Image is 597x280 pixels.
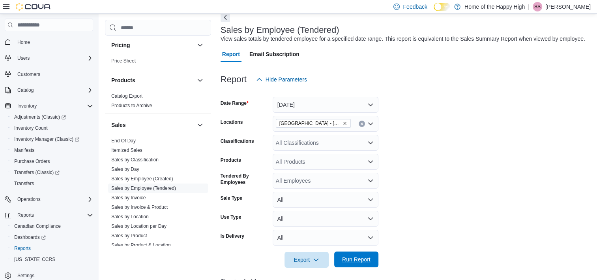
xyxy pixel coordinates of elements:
[221,13,230,22] button: Next
[111,204,168,210] a: Sales by Invoice & Product
[111,121,126,129] h3: Sales
[111,214,149,220] span: Sales by Location
[8,243,96,254] button: Reports
[11,168,93,177] span: Transfers (Classic)
[14,101,93,111] span: Inventory
[14,195,93,204] span: Operations
[2,100,96,112] button: Inventory
[14,147,34,153] span: Manifests
[11,123,51,133] a: Inventory Count
[14,53,33,63] button: Users
[111,76,135,84] h3: Products
[14,38,33,47] a: Home
[221,25,339,35] h3: Sales by Employee (Tendered)
[111,195,146,201] span: Sales by Invoice
[11,123,93,133] span: Inventory Count
[221,100,249,106] label: Date Range
[221,233,244,239] label: Is Delivery
[14,85,93,95] span: Catalog
[111,214,149,219] a: Sales by Location
[8,156,96,167] button: Purchase Orders
[273,97,378,113] button: [DATE]
[14,125,48,131] span: Inventory Count
[11,255,58,264] a: [US_STATE] CCRS
[14,245,31,252] span: Reports
[111,121,194,129] button: Sales
[221,157,241,163] label: Products
[279,119,341,127] span: [GEOGRAPHIC_DATA] - [GEOGRAPHIC_DATA] - [GEOGRAPHIC_DATA]
[434,3,450,11] input: Dark Mode
[17,87,34,93] span: Catalog
[8,134,96,145] a: Inventory Manager (Classic)
[111,195,146,201] a: Sales by Invoice
[11,221,64,231] a: Canadian Compliance
[14,158,50,165] span: Purchase Orders
[14,223,61,229] span: Canadian Compliance
[14,169,60,176] span: Transfers (Classic)
[367,159,374,165] button: Open list of options
[111,233,147,239] span: Sales by Product
[8,167,96,178] a: Transfers (Classic)
[276,119,351,128] span: Sherwood Park - Park Plaza - Pop's Cannabis
[222,46,240,62] span: Report
[111,148,142,153] a: Itemized Sales
[195,40,205,50] button: Pricing
[111,223,167,229] a: Sales by Location per Day
[8,254,96,265] button: [US_STATE] CCRS
[2,53,96,64] button: Users
[111,93,142,99] span: Catalog Export
[11,179,37,188] a: Transfers
[195,120,205,130] button: Sales
[111,185,176,191] a: Sales by Employee (Tendered)
[221,119,243,125] label: Locations
[111,138,136,144] a: End Of Day
[17,103,37,109] span: Inventory
[2,36,96,47] button: Home
[403,3,427,11] span: Feedback
[111,166,139,172] a: Sales by Day
[111,41,130,49] h3: Pricing
[14,53,93,63] span: Users
[11,221,93,231] span: Canadian Compliance
[11,112,69,122] a: Adjustments (Classic)
[289,252,324,268] span: Export
[221,195,242,201] label: Sale Type
[14,136,79,142] span: Inventory Manager (Classic)
[8,123,96,134] button: Inventory Count
[111,41,194,49] button: Pricing
[11,134,93,144] span: Inventory Manager (Classic)
[111,58,136,64] span: Price Sheet
[284,252,329,268] button: Export
[8,112,96,123] a: Adjustments (Classic)
[2,68,96,80] button: Customers
[105,56,211,69] div: Pricing
[11,157,53,166] a: Purchase Orders
[111,102,152,109] span: Products to Archive
[14,210,93,220] span: Reports
[342,121,347,126] button: Remove Sherwood Park - Park Plaza - Pop's Cannabis from selection in this group
[17,71,40,78] span: Customers
[8,221,96,232] button: Canadian Compliance
[14,101,40,111] button: Inventory
[14,234,46,240] span: Dashboards
[17,196,41,202] span: Operations
[14,70,43,79] a: Customers
[11,244,34,253] a: Reports
[367,178,374,184] button: Open list of options
[14,69,93,79] span: Customers
[111,176,173,182] span: Sales by Employee (Created)
[111,233,147,238] a: Sales by Product
[528,2,530,11] p: |
[16,3,51,11] img: Cova
[17,272,34,279] span: Settings
[8,232,96,243] a: Dashboards
[111,157,159,163] a: Sales by Classification
[17,55,30,61] span: Users
[2,210,96,221] button: Reports
[111,242,171,248] a: Sales by Product & Location
[17,212,34,218] span: Reports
